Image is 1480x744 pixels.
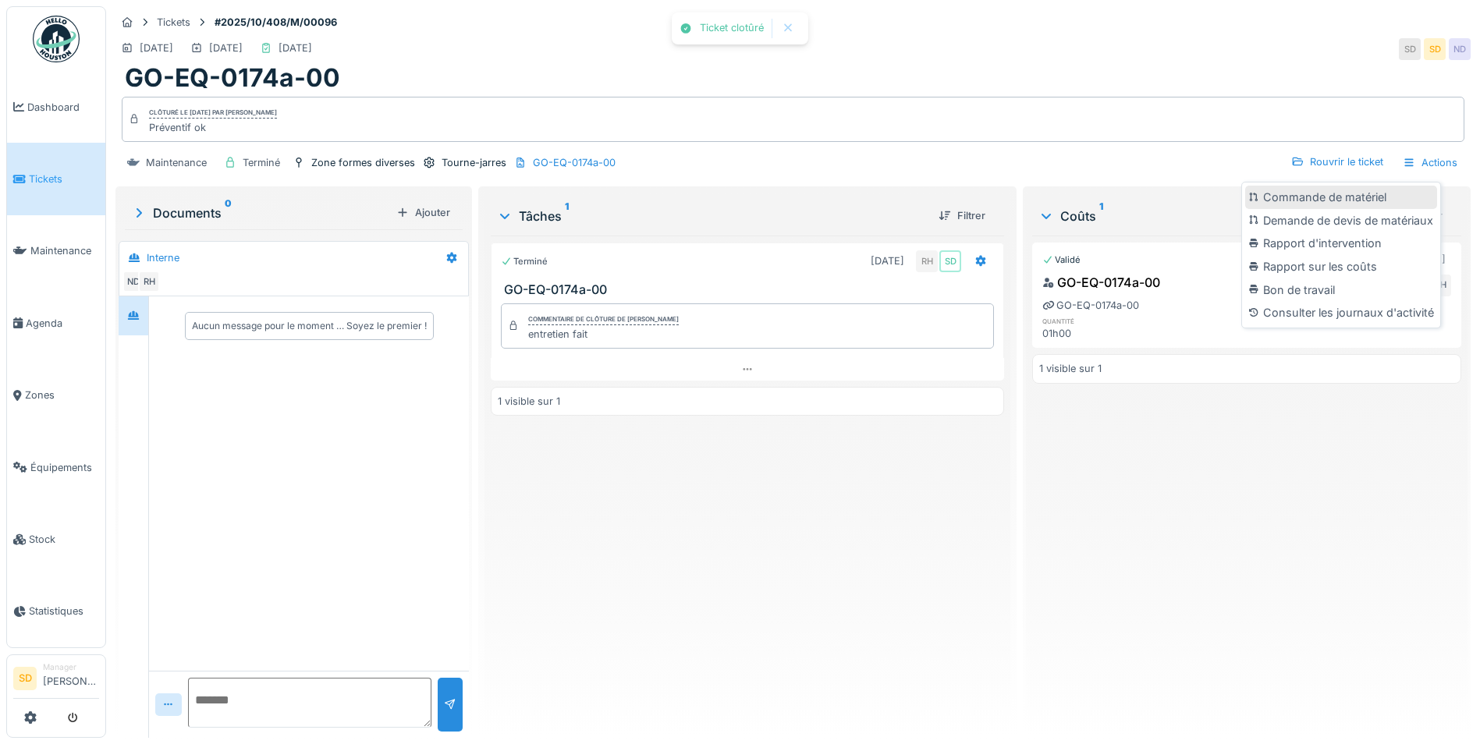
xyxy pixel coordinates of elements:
[27,100,99,115] span: Dashboard
[932,205,992,226] div: Filtrer
[700,22,764,35] div: Ticket clotûré
[1039,361,1102,376] div: 1 visible sur 1
[225,204,232,222] sup: 0
[1449,38,1471,60] div: ND
[30,243,99,258] span: Maintenance
[442,155,506,170] div: Tourne-jarres
[122,271,144,292] div: ND
[916,250,938,272] div: RH
[1245,255,1437,278] div: Rapport sur les coûts
[29,604,99,618] span: Statistiques
[528,327,679,342] div: entretien fait
[209,41,243,55] div: [DATE]
[13,667,37,690] li: SD
[140,41,173,55] div: [DATE]
[33,16,80,62] img: Badge_color-CXgf-gQk.svg
[871,253,904,268] div: [DATE]
[1038,207,1383,225] div: Coûts
[149,108,277,119] div: Clôturé le [DATE] par [PERSON_NAME]
[1042,273,1160,292] div: GO-EQ-0174a-00
[208,15,343,30] strong: #2025/10/408/M/00096
[157,15,190,30] div: Tickets
[243,155,280,170] div: Terminé
[939,250,961,272] div: SD
[533,155,616,170] div: GO-EQ-0174a-00
[43,661,99,673] div: Manager
[1245,301,1437,324] div: Consulter les journaux d'activité
[504,282,997,297] h3: GO-EQ-0174a-00
[25,388,99,402] span: Zones
[528,314,679,325] div: Commentaire de clôture de [PERSON_NAME]
[1245,232,1437,255] div: Rapport d'intervention
[1396,151,1464,174] div: Actions
[1245,278,1437,302] div: Bon de travail
[192,319,427,333] div: Aucun message pour le moment … Soyez le premier !
[1042,298,1139,313] div: GO-EQ-0174a-00
[1399,38,1421,60] div: SD
[565,207,569,225] sup: 1
[29,532,99,547] span: Stock
[125,63,340,93] h1: GO-EQ-0174a-00
[497,207,926,225] div: Tâches
[498,394,560,409] div: 1 visible sur 1
[1245,209,1437,232] div: Demande de devis de matériaux
[147,250,179,265] div: Interne
[26,316,99,331] span: Agenda
[1245,186,1437,209] div: Commande de matériel
[138,271,160,292] div: RH
[43,661,99,695] li: [PERSON_NAME]
[1042,253,1081,267] div: Validé
[29,172,99,186] span: Tickets
[131,204,390,222] div: Documents
[1099,207,1103,225] sup: 1
[390,202,456,223] div: Ajouter
[1042,316,1175,326] h6: quantité
[1042,326,1175,341] div: 01h00
[501,255,548,268] div: Terminé
[1285,151,1389,172] div: Rouvrir le ticket
[30,460,99,475] span: Équipements
[311,155,415,170] div: Zone formes diverses
[279,41,312,55] div: [DATE]
[1424,38,1446,60] div: SD
[146,155,207,170] div: Maintenance
[149,120,277,135] div: Préventif ok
